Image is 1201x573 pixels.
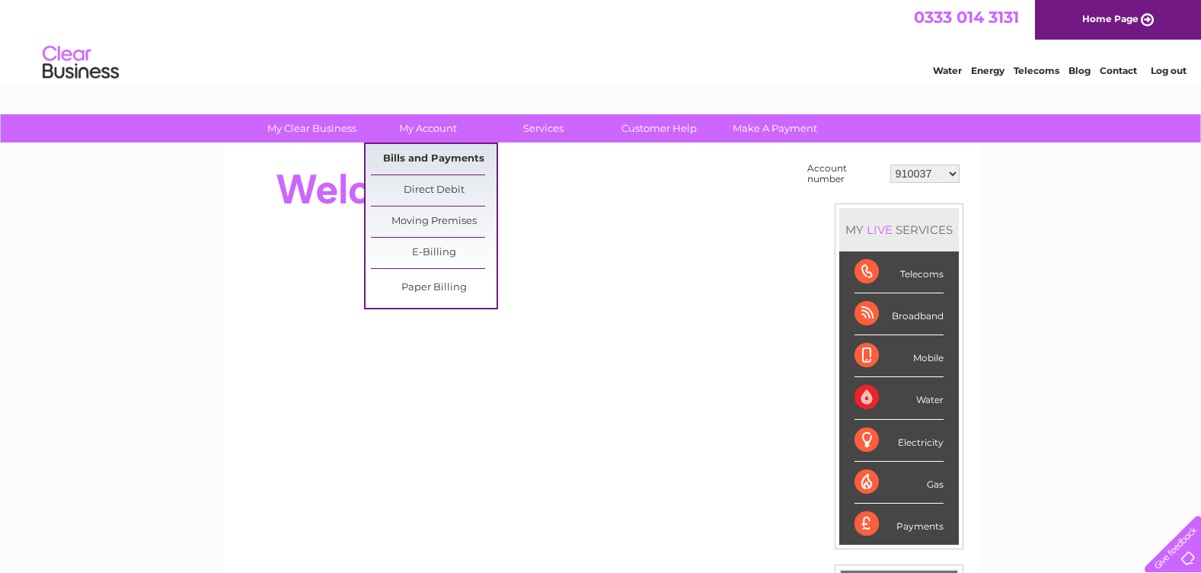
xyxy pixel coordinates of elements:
[854,251,944,293] div: Telecoms
[933,65,962,76] a: Water
[481,114,606,142] a: Services
[1068,65,1091,76] a: Blog
[854,335,944,377] div: Mobile
[1151,65,1187,76] a: Log out
[854,504,944,545] div: Payments
[249,114,375,142] a: My Clear Business
[839,208,959,251] div: MY SERVICES
[1100,65,1137,76] a: Contact
[1014,65,1059,76] a: Telecoms
[241,8,961,74] div: Clear Business is a trading name of Verastar Limited (registered in [GEOGRAPHIC_DATA] No. 3667643...
[854,462,944,504] div: Gas
[371,206,497,237] a: Moving Premises
[365,114,490,142] a: My Account
[854,420,944,462] div: Electricity
[371,273,497,303] a: Paper Billing
[596,114,722,142] a: Customer Help
[371,175,497,206] a: Direct Debit
[914,8,1019,27] a: 0333 014 3131
[371,144,497,174] a: Bills and Payments
[854,293,944,335] div: Broadband
[803,159,886,188] td: Account number
[42,40,120,86] img: logo.png
[864,222,896,237] div: LIVE
[854,377,944,419] div: Water
[971,65,1005,76] a: Energy
[712,114,838,142] a: Make A Payment
[371,238,497,268] a: E-Billing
